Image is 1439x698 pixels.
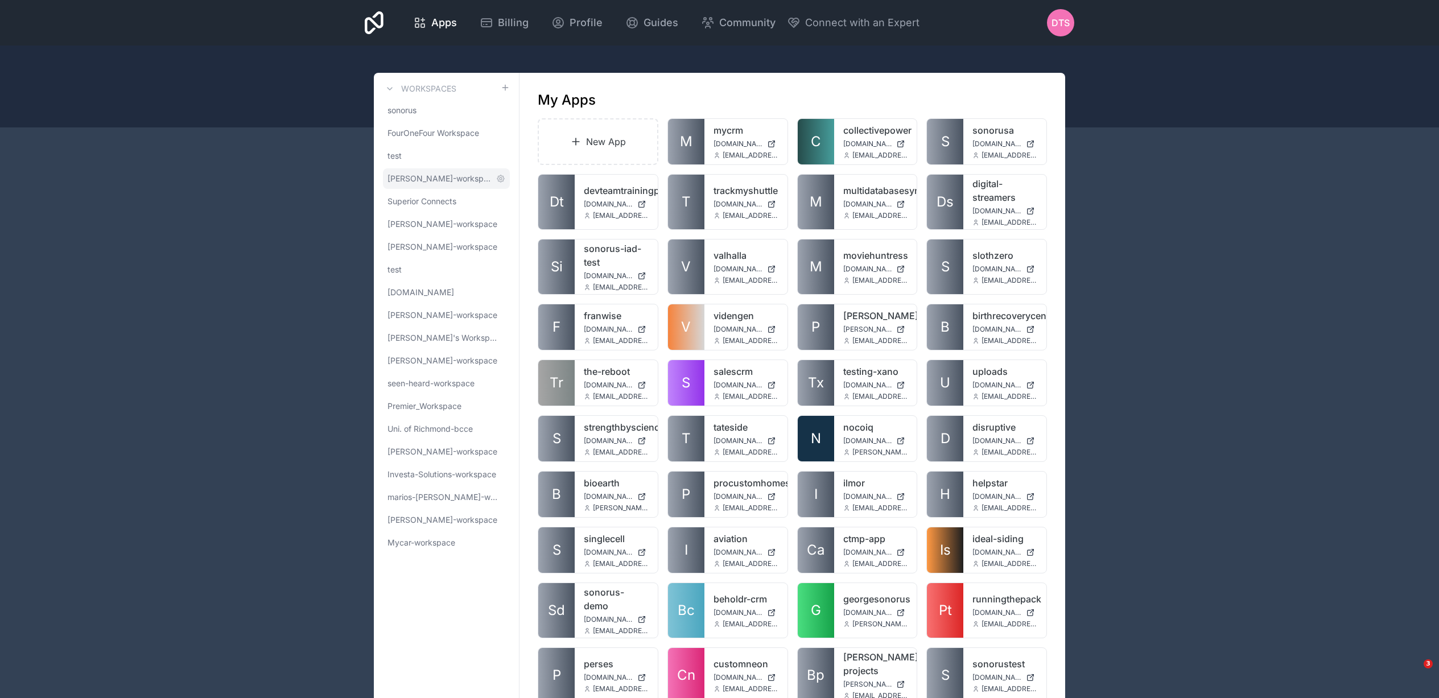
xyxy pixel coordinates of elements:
a: sonorus-demo [584,585,649,613]
span: B [552,485,561,503]
a: [DOMAIN_NAME] [972,325,1037,334]
a: [DOMAIN_NAME] [972,139,1037,148]
span: [DOMAIN_NAME] [714,436,762,445]
span: [PERSON_NAME][DOMAIN_NAME] [843,680,892,689]
a: Sd [538,583,575,638]
a: S [668,360,704,406]
a: [DOMAIN_NAME] [972,548,1037,557]
a: [DOMAIN_NAME] [843,548,908,557]
a: [PERSON_NAME][DOMAIN_NAME] [843,680,908,689]
span: [EMAIL_ADDRESS][DOMAIN_NAME] [852,276,908,285]
span: [DOMAIN_NAME] [972,206,1021,216]
span: [DOMAIN_NAME] [843,381,892,390]
a: Workspaces [383,82,456,96]
a: [DOMAIN_NAME] [584,381,649,390]
a: Investa-Solutions-workspace [383,464,510,485]
span: Si [551,258,563,276]
span: [EMAIL_ADDRESS][DOMAIN_NAME] [593,211,649,220]
span: [EMAIL_ADDRESS][DOMAIN_NAME] [593,392,649,401]
a: [DOMAIN_NAME] [584,436,649,445]
span: Tx [808,374,824,392]
a: [DOMAIN_NAME] [972,265,1037,274]
a: [DOMAIN_NAME] [584,673,649,682]
a: Mycar-workspace [383,532,510,553]
a: runningthepack [972,592,1037,606]
a: Billing [471,10,538,35]
span: [PERSON_NAME][EMAIL_ADDRESS][DOMAIN_NAME] [593,503,649,513]
a: M [668,119,704,164]
span: P [552,666,561,684]
span: [DOMAIN_NAME] [387,287,454,298]
span: [DOMAIN_NAME] [714,200,762,209]
a: salescrm [714,365,778,378]
span: [EMAIL_ADDRESS][DOMAIN_NAME] [982,448,1037,457]
span: [PERSON_NAME]-workspace [387,355,497,366]
span: Billing [498,15,529,31]
a: [PERSON_NAME]'s Workspace [383,328,510,348]
a: [DOMAIN_NAME] [584,548,649,557]
a: B [538,472,575,517]
span: [EMAIL_ADDRESS][DOMAIN_NAME] [982,619,1037,629]
a: Superior Connects [383,191,510,212]
a: perses [584,657,649,671]
a: strengthbyscience [584,420,649,434]
span: [DOMAIN_NAME] [843,265,892,274]
a: Is [927,527,963,573]
a: Tr [538,360,575,406]
span: [DOMAIN_NAME] [714,608,762,617]
span: M [810,193,822,211]
span: Tr [550,374,563,392]
span: [DOMAIN_NAME] [584,325,633,334]
a: [DOMAIN_NAME] [714,673,778,682]
span: [EMAIL_ADDRESS][DOMAIN_NAME] [723,336,778,345]
span: [DOMAIN_NAME] [714,325,762,334]
span: [PERSON_NAME]-workspace [387,514,497,526]
a: Uni. of Richmond-bcce [383,419,510,439]
span: Cn [677,666,695,684]
span: test [387,150,402,162]
span: Uni. of Richmond-bcce [387,423,473,435]
span: [DOMAIN_NAME] [584,200,633,209]
a: P [668,472,704,517]
a: customneon [714,657,778,671]
a: H [927,472,963,517]
span: Connect with an Expert [805,15,920,31]
a: [DOMAIN_NAME] [584,271,649,280]
span: [DOMAIN_NAME] [972,139,1021,148]
iframe: Intercom live chat [1400,659,1428,687]
a: T [668,416,704,461]
a: helpstar [972,476,1037,490]
a: [PERSON_NAME][DOMAIN_NAME] [843,325,908,334]
a: [DOMAIN_NAME] [714,139,778,148]
span: [EMAIL_ADDRESS][DOMAIN_NAME] [982,503,1037,513]
span: [EMAIL_ADDRESS][DOMAIN_NAME] [723,392,778,401]
a: Apps [404,10,466,35]
span: [EMAIL_ADDRESS][DOMAIN_NAME] [723,211,778,220]
span: M [680,133,692,151]
span: [DOMAIN_NAME] [843,436,892,445]
a: New App [538,118,658,165]
a: Tx [798,360,834,406]
span: [PERSON_NAME]-workspace [387,241,497,253]
span: [DOMAIN_NAME] [972,608,1021,617]
a: [DOMAIN_NAME] [584,200,649,209]
span: [EMAIL_ADDRESS][DOMAIN_NAME] [852,336,908,345]
span: [PERSON_NAME]-workspace [387,309,497,321]
span: [EMAIL_ADDRESS][DOMAIN_NAME] [593,626,649,635]
a: sonorustest [972,657,1037,671]
a: Bc [668,583,704,638]
a: [DOMAIN_NAME] [972,673,1037,682]
span: [EMAIL_ADDRESS][DOMAIN_NAME] [982,276,1037,285]
span: [DOMAIN_NAME] [584,548,633,557]
span: test [387,264,402,275]
a: franwise [584,309,649,323]
span: [DOMAIN_NAME] [843,548,892,557]
a: marios-[PERSON_NAME]-workspace [383,487,510,507]
span: FourOneFour Workspace [387,127,479,139]
a: S [927,119,963,164]
span: [PERSON_NAME][EMAIL_ADDRESS][DOMAIN_NAME] [852,619,908,629]
a: beholdr-crm [714,592,778,606]
a: singlecell [584,532,649,546]
a: I [798,472,834,517]
span: G [811,601,821,619]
